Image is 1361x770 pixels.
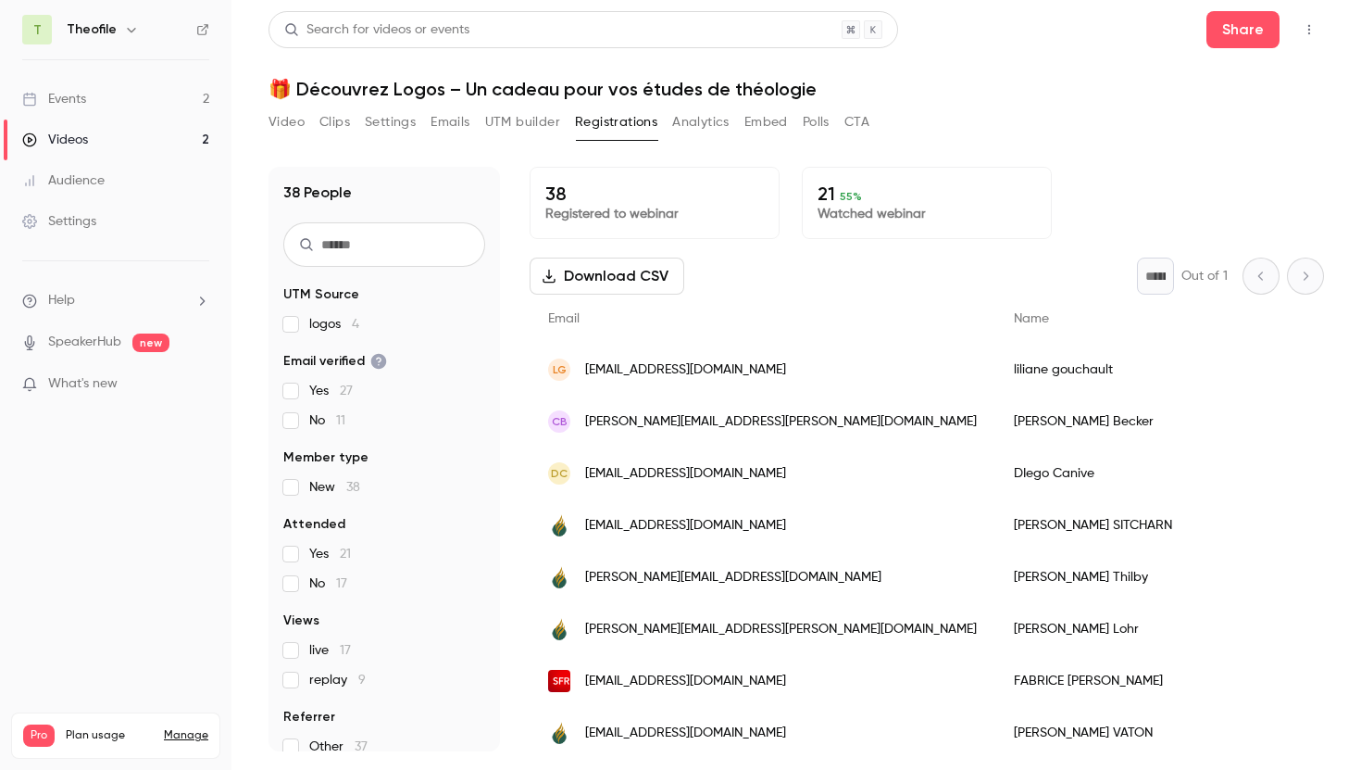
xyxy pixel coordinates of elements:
[284,20,469,40] div: Search for videos or events
[552,413,568,430] span: CB
[1181,267,1228,285] p: Out of 1
[283,285,485,756] section: facet-groups
[840,190,862,203] span: 55 %
[319,107,350,137] button: Clips
[585,464,786,484] span: [EMAIL_ADDRESS][DOMAIN_NAME]
[336,414,345,427] span: 11
[548,514,570,536] img: campusadventiste.edu
[548,566,570,588] img: campusadventiste.edu
[309,315,359,334] span: logos
[1206,11,1280,48] button: Share
[268,78,1324,100] h1: 🎁 Découvrez Logos – Un cadeau pour vos études de théologie
[48,374,118,394] span: What's new
[283,448,368,467] span: Member type
[268,107,305,137] button: Video
[551,465,568,482] span: DC
[309,574,347,593] span: No
[340,385,353,398] span: 27
[358,674,366,687] span: 9
[995,448,1326,499] div: DIego Canive
[545,183,764,205] p: 38
[1294,15,1324,44] button: Top Bar Actions
[346,481,360,494] span: 38
[585,672,786,691] span: [EMAIL_ADDRESS][DOMAIN_NAME]
[365,107,416,137] button: Settings
[545,205,764,223] p: Registered to webinar
[995,551,1326,603] div: [PERSON_NAME] Thilby
[283,352,387,371] span: Email verified
[309,738,368,756] span: Other
[1014,312,1049,325] span: Name
[283,285,359,304] span: UTM Source
[844,107,869,137] button: CTA
[548,722,570,744] img: campusadventiste.edu
[575,107,657,137] button: Registrations
[22,291,209,310] li: help-dropdown-opener
[283,708,335,726] span: Referrer
[995,396,1326,448] div: [PERSON_NAME] Becker
[22,131,88,149] div: Videos
[548,618,570,640] img: campusadventiste.edu
[309,545,351,563] span: Yes
[66,728,153,743] span: Plan usage
[585,568,881,587] span: [PERSON_NAME][EMAIL_ADDRESS][DOMAIN_NAME]
[530,258,684,295] button: Download CSV
[22,212,96,231] div: Settings
[995,344,1326,396] div: liliane gouchault
[744,107,788,137] button: Embed
[585,620,977,639] span: [PERSON_NAME][EMAIL_ADDRESS][PERSON_NAME][DOMAIN_NAME]
[995,499,1326,551] div: [PERSON_NAME] SITCHARN
[23,725,55,747] span: Pro
[431,107,469,137] button: Emails
[585,516,786,536] span: [EMAIL_ADDRESS][DOMAIN_NAME]
[548,670,570,692] img: sfr.fr
[22,171,105,190] div: Audience
[283,182,352,204] h1: 38 People
[33,20,42,40] span: T
[355,740,368,753] span: 37
[164,728,208,743] a: Manage
[585,412,977,432] span: [PERSON_NAME][EMAIL_ADDRESS][PERSON_NAME][DOMAIN_NAME]
[818,205,1036,223] p: Watched webinar
[585,724,786,743] span: [EMAIL_ADDRESS][DOMAIN_NAME]
[803,107,830,137] button: Polls
[336,577,347,590] span: 17
[995,707,1326,759] div: [PERSON_NAME] VATON
[132,334,169,352] span: new
[995,603,1326,655] div: [PERSON_NAME] Lohr
[995,655,1326,707] div: FABRICE [PERSON_NAME]
[48,291,75,310] span: Help
[309,671,366,689] span: replay
[309,411,345,430] span: No
[309,382,353,400] span: Yes
[340,548,351,561] span: 21
[309,478,360,497] span: New
[548,312,580,325] span: Email
[485,107,560,137] button: UTM builder
[352,318,359,331] span: 4
[48,333,121,352] a: SpeakerHub
[22,90,86,108] div: Events
[283,515,345,534] span: Attended
[67,20,117,39] h6: Theofile
[672,107,730,137] button: Analytics
[309,641,351,660] span: live
[585,360,786,380] span: [EMAIL_ADDRESS][DOMAIN_NAME]
[553,361,567,378] span: lg
[340,644,351,657] span: 17
[187,376,209,393] iframe: Noticeable Trigger
[283,612,319,630] span: Views
[818,183,1036,205] p: 21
